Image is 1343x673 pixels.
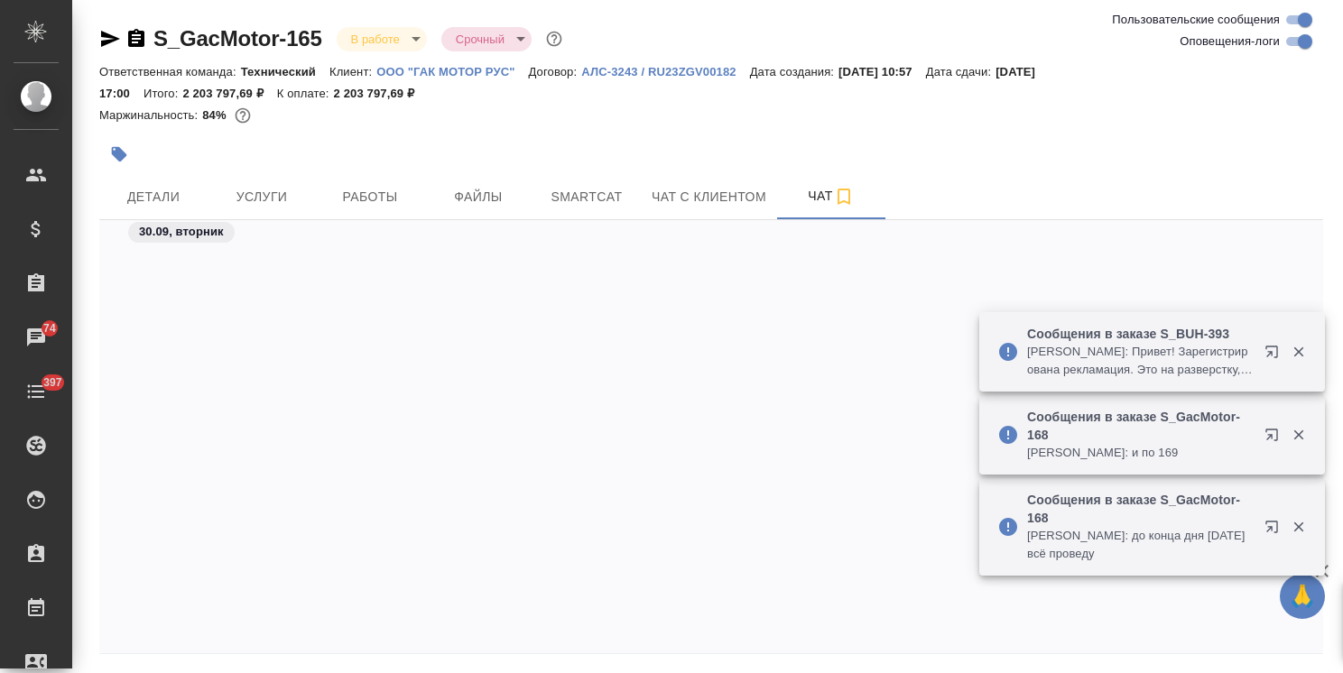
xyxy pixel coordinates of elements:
p: [PERSON_NAME]: и по 169 [1027,444,1253,462]
p: Сообщения в заказе S_GacMotor-168 [1027,491,1253,527]
button: Закрыть [1280,519,1317,535]
button: Добавить тэг [99,134,139,174]
button: Открыть в новой вкладке [1254,509,1297,552]
span: Оповещения-логи [1180,32,1280,51]
p: Дата создания: [750,65,838,78]
span: Чат [788,185,875,207]
p: [DATE] 10:57 [838,65,926,78]
button: В работе [346,32,405,47]
span: Чат с клиентом [652,186,766,208]
span: Услуги [218,186,305,208]
p: 2 203 797,69 ₽ [182,87,276,100]
p: 30.09, вторник [139,223,224,241]
a: 74 [5,315,68,360]
button: Доп статусы указывают на важность/срочность заказа [542,27,566,51]
p: 2 203 797,69 ₽ [334,87,428,100]
span: Файлы [435,186,522,208]
button: 299894.46 RUB; [231,104,255,127]
span: Smartcat [543,186,630,208]
button: Закрыть [1280,344,1317,360]
span: 397 [32,373,73,392]
p: ООО "ГАК МОТОР РУС" [376,65,528,78]
button: Открыть в новой вкладке [1254,334,1297,377]
p: Сообщения в заказе S_BUH-393 [1027,325,1253,343]
p: Ответственная команда: [99,65,241,78]
div: В работе [337,27,427,51]
p: Технический [241,65,329,78]
svg: Подписаться [833,186,855,207]
p: Сообщения в заказе S_GacMotor-168 [1027,408,1253,444]
span: Детали [110,186,197,208]
div: В работе [441,27,532,51]
button: Срочный [450,32,510,47]
button: Закрыть [1280,427,1317,443]
a: АЛС-3243 / RU23ZGV00182 [581,63,749,78]
p: Итого: [144,87,182,100]
p: Клиент: [329,65,376,78]
button: Скопировать ссылку для ЯМессенджера [99,28,121,50]
button: Открыть в новой вкладке [1254,417,1297,460]
p: Маржинальность: [99,108,202,122]
button: Скопировать ссылку [125,28,147,50]
p: Договор: [529,65,582,78]
p: [PERSON_NAME]: до конца дня [DATE] всё проведу [1027,527,1253,563]
p: 84% [202,108,230,122]
p: АЛС-3243 / RU23ZGV00182 [581,65,749,78]
span: Работы [327,186,413,208]
a: S_GacMotor-165 [153,26,322,51]
a: ООО "ГАК МОТОР РУС" [376,63,528,78]
span: 74 [32,319,67,337]
p: [PERSON_NAME]: Привет! Зарегистрирована рекламация. Это на разверстку, от исполнителя? Обнаружены... [1027,343,1253,379]
p: Дата сдачи: [926,65,996,78]
span: Пользовательские сообщения [1112,11,1280,29]
a: 397 [5,369,68,414]
p: К оплате: [277,87,334,100]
